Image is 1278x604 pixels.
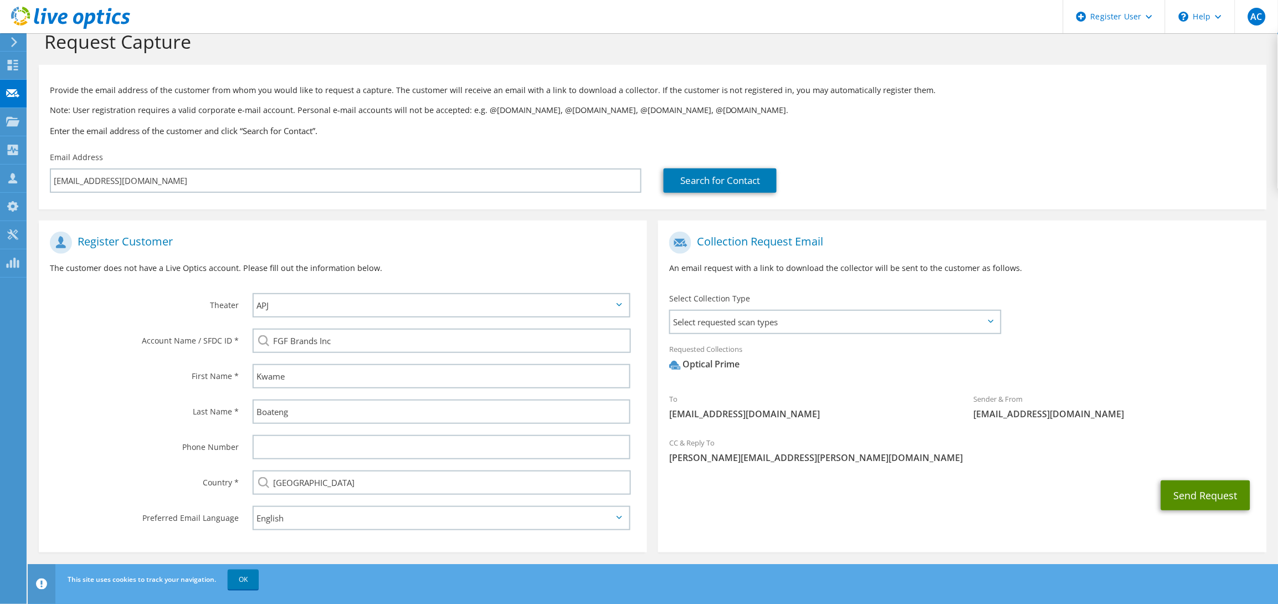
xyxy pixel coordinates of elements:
[669,232,1250,254] h1: Collection Request Email
[974,408,1256,420] span: [EMAIL_ADDRESS][DOMAIN_NAME]
[1248,8,1266,25] span: AC
[50,400,239,417] label: Last Name *
[669,408,951,420] span: [EMAIL_ADDRESS][DOMAIN_NAME]
[50,435,239,453] label: Phone Number
[1161,480,1250,510] button: Send Request
[669,293,750,304] label: Select Collection Type
[228,570,259,590] a: OK
[670,311,1000,333] span: Select requested scan types
[50,125,1256,137] h3: Enter the email address of the customer and click “Search for Contact”.
[658,337,1266,382] div: Requested Collections
[50,152,103,163] label: Email Address
[50,506,239,524] label: Preferred Email Language
[669,452,1255,464] span: [PERSON_NAME][EMAIL_ADDRESS][PERSON_NAME][DOMAIN_NAME]
[44,30,1256,53] h1: Request Capture
[669,358,740,371] div: Optical Prime
[50,84,1256,96] p: Provide the email address of the customer from whom you would like to request a capture. The cust...
[963,387,1267,426] div: Sender & From
[50,104,1256,116] p: Note: User registration requires a valid corporate e-mail account. Personal e-mail accounts will ...
[664,168,777,193] a: Search for Contact
[50,293,239,311] label: Theater
[669,262,1255,274] p: An email request with a link to download the collector will be sent to the customer as follows.
[50,470,239,488] label: Country *
[1179,12,1189,22] svg: \n
[68,575,216,584] span: This site uses cookies to track your navigation.
[50,329,239,346] label: Account Name / SFDC ID *
[658,387,962,426] div: To
[50,232,630,254] h1: Register Customer
[50,364,239,382] label: First Name *
[50,262,636,274] p: The customer does not have a Live Optics account. Please fill out the information below.
[658,431,1266,469] div: CC & Reply To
